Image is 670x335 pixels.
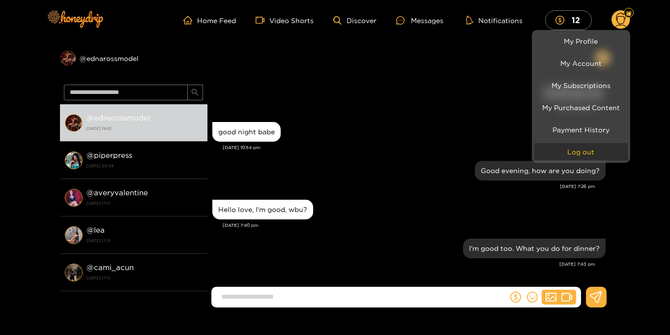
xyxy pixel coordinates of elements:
[534,99,628,116] a: My Purchased Content
[534,55,628,72] a: My Account
[534,143,628,160] button: Log out
[534,77,628,94] a: My Subscriptions
[534,121,628,138] a: Payment History
[534,32,628,50] a: My Profile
